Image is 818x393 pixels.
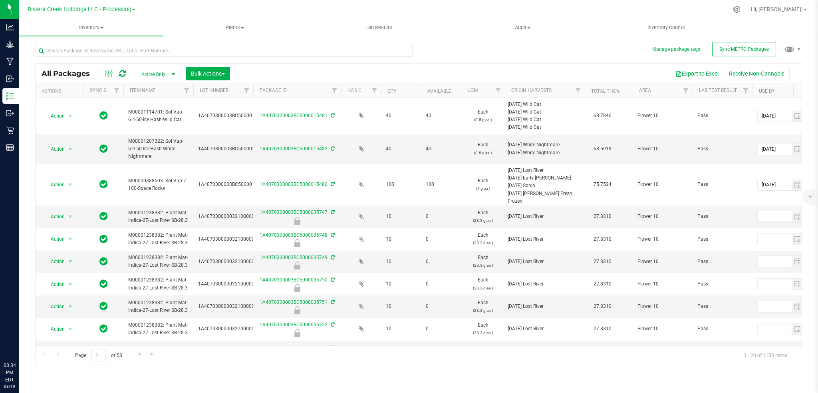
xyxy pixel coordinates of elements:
span: 10 [386,303,416,310]
span: Sync from Compliance System [330,232,335,238]
span: 0 [426,235,456,243]
span: Flower 10 [637,303,688,310]
span: M00001238382: Plant Mat-Indica-27-Lost River SB-28.3 [128,231,189,247]
div: Final Check Lock [252,217,342,225]
a: Lot Number [200,88,228,93]
span: Flower 10 [637,145,688,153]
span: 27.8310 [590,323,615,335]
span: M00001238382: Plant Mat-Indica-27-Lost River SB-28.3 [128,254,189,269]
p: (28.3 g ea.) [466,329,500,337]
a: Inventory [19,19,163,36]
div: [DATE] Sohio [508,182,582,190]
a: Total THC% [591,88,620,94]
span: In Sync [99,301,108,312]
span: Action [44,211,65,222]
a: Inventory Counts [594,19,738,36]
span: In Sync [99,211,108,222]
p: (28.3 g ea.) [466,284,500,292]
span: Flower 10 [637,280,688,288]
div: [DATE] Lost River [508,280,582,288]
div: [DATE] Lost River [508,167,582,174]
span: Each [466,299,500,314]
span: Action [44,179,65,190]
span: Each [466,177,500,192]
span: Flower 10 [637,325,688,333]
div: [DATE] Wild Cat [508,108,582,116]
span: Pass [697,181,748,188]
span: 1A4070300003BC5000015073 [198,112,266,120]
div: [DATE] Early [PERSON_NAME] [508,174,582,182]
span: Hi, [PERSON_NAME]! [751,6,803,12]
p: (28.3 g ea.) [466,217,500,224]
span: 100 [426,181,456,188]
span: Sync from Compliance System [330,113,335,118]
span: 0 [426,258,456,265]
span: Action [44,301,65,312]
span: In Sync [99,256,108,267]
span: 10 [386,325,416,333]
div: [DATE] [PERSON_NAME] Fresh Frozen [508,190,582,205]
span: 10 [386,258,416,265]
a: 1A4070300003BC5000035753 [260,345,328,350]
span: Inventory [19,24,163,31]
a: 1A4070300003BC5000015482 [260,146,328,152]
span: 1 - 20 of 1158 items [738,349,794,361]
div: [DATE] Lost River [508,235,582,243]
span: Pass [697,112,748,120]
a: Filter [110,84,123,98]
span: Audit [451,24,594,31]
div: Final Check Lock [252,239,342,247]
inline-svg: Outbound [6,109,14,117]
a: 1A4070300003BC5000015480 [260,182,328,187]
div: [DATE] Wild Cat [508,101,582,108]
div: [DATE] White Nightmare [508,149,582,157]
span: 27.8310 [590,211,615,222]
span: Flower 10 [637,112,688,120]
span: select [792,144,803,155]
span: 1A4070300003BC5000015933 [198,181,266,188]
span: In Sync [99,323,108,334]
a: Filter [739,84,752,98]
div: [DATE] Lost River [508,303,582,310]
p: (28.3 g ea.) [466,307,500,314]
span: Riviera Creek Holdings LLC - Processing [28,6,131,13]
span: select [66,301,75,312]
span: Sync from Compliance System [330,299,335,305]
a: Package ID [260,88,287,93]
span: In Sync [99,278,108,289]
a: Filter [679,84,693,98]
span: Page of 58 [68,349,129,361]
span: 1A4070300000321000000864 [198,258,266,265]
a: Lab Test Result [699,88,737,93]
div: [DATE] Wild Cat [508,116,582,124]
span: Sync from Compliance System [330,277,335,283]
span: 75.7524 [590,179,615,190]
span: Pass [697,213,748,220]
span: M00001207322: Sol Vap-6.9-50-Ice Hash-White Nightmare [128,138,189,161]
span: Action [44,323,65,335]
p: (0.5 g ea.) [466,149,500,157]
span: select [66,256,75,267]
span: Pass [697,235,748,243]
span: In Sync [99,179,108,190]
span: In Sync [99,110,108,121]
span: select [66,279,75,290]
span: Pass [697,145,748,153]
span: 40 [426,112,456,120]
span: select [66,233,75,245]
p: (28.3 g ea.) [466,261,500,269]
a: 1A4070300003BC5000035747 [260,209,328,215]
p: (0.5 g ea.) [466,116,500,124]
a: Qty [387,88,396,94]
span: Pass [697,280,748,288]
a: Go to the last page [147,349,158,360]
span: Action [44,233,65,245]
div: Final Check Lock [252,284,342,292]
span: select [66,144,75,155]
span: Pass [697,258,748,265]
span: Action [44,256,65,267]
span: Lab Results [355,24,403,31]
span: select [792,301,803,312]
a: Item Name [130,88,155,93]
span: Each [466,209,500,224]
